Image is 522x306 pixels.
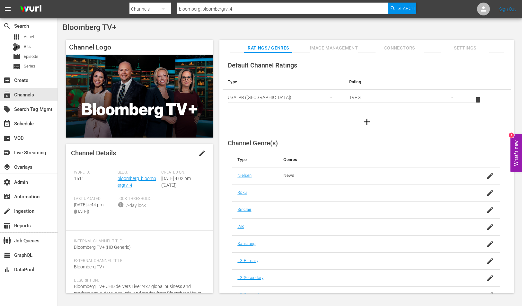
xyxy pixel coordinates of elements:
[74,239,202,244] span: Internal Channel Title:
[398,3,415,14] span: Search
[3,76,11,84] span: Create
[344,74,465,90] th: Rating
[118,196,158,202] span: Lock Threshold:
[3,207,11,215] span: Ingestion
[232,152,278,167] th: Type
[194,146,210,161] button: edit
[71,149,116,157] span: Channel Details
[3,266,11,274] span: DataPool
[74,264,105,269] span: Bloomberg TV+
[66,55,213,138] img: Bloomberg TV+
[3,163,11,171] span: Overlays
[3,149,11,157] span: Live Streaming
[499,6,516,12] a: Sign Out
[244,44,292,52] span: Ratings / Genres
[24,43,31,50] span: Bits
[74,176,84,181] span: 1511
[161,176,191,188] span: [DATE] 4:02 pm ([DATE])
[376,44,424,52] span: Connectors
[3,120,11,128] span: Schedule
[3,222,11,230] span: Reports
[24,63,35,69] span: Series
[74,170,114,175] span: Wurl ID:
[237,275,263,280] a: LG Secondary
[74,245,131,250] span: Bloomberg TV+ (HD Generic)
[126,202,146,209] div: 7-day lock
[474,96,482,104] span: delete
[470,92,486,107] button: delete
[388,3,416,14] button: Search
[3,91,11,99] span: Channels
[24,53,38,60] span: Episode
[74,196,114,202] span: Last Updated:
[228,61,297,69] span: Default Channel Ratings
[3,251,11,259] span: GraphQL
[223,74,344,90] th: Type
[3,193,11,201] span: Automation
[74,202,103,214] span: [DATE] 4:44 pm ([DATE])
[441,44,489,52] span: Settings
[237,258,258,263] a: LG Primary
[223,74,511,110] table: simple table
[278,152,471,167] th: Genres
[161,170,202,175] span: Created On:
[3,237,11,245] span: Job Queues
[228,88,339,106] div: USA_PR ([GEOGRAPHIC_DATA])
[237,241,255,246] a: Samsung
[15,2,46,17] img: ans4CAIJ8jUAAAAAAAAAAAAAAAAAAAAAAAAgQb4GAAAAAAAAAAAAAAAAAAAAAAAAJMjXAAAAAAAAAAAAAAAAAAAAAAAAgAT5G...
[74,278,202,283] span: Description:
[228,139,278,147] span: Channel Genre(s)
[118,202,124,208] span: info
[63,23,116,32] span: Bloomberg TV+
[237,224,243,229] a: IAB
[3,178,11,186] span: Admin
[118,176,156,188] a: bloomberg_bloombergtv_4
[237,207,251,212] a: Sinclair
[349,88,460,106] div: TVPG
[509,133,514,138] div: 1
[3,105,11,113] span: Search Tag Mgmt
[13,63,21,70] span: Series
[198,149,206,157] span: edit
[310,44,358,52] span: Image Management
[3,22,11,30] span: Search
[13,33,21,41] span: Asset
[4,5,12,13] span: menu
[237,292,259,297] a: LG Channel
[66,40,213,55] h4: Channel Logo
[237,190,247,195] a: Roku
[3,134,11,142] span: VOD
[13,53,21,60] span: Episode
[510,134,522,172] button: Open Feedback Widget
[237,173,252,178] a: Nielsen
[13,43,21,51] div: Bits
[118,170,158,175] span: Slug:
[24,34,34,40] span: Asset
[74,258,202,264] span: External Channel Title:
